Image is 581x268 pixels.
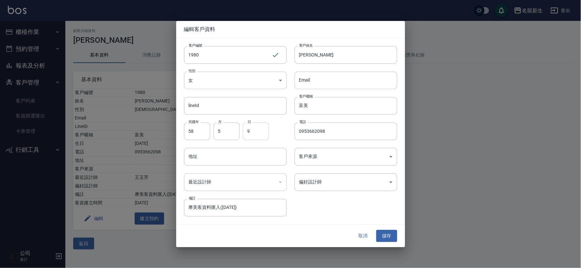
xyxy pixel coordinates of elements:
label: 客戶姓名 [299,43,313,48]
label: 電話 [299,119,306,124]
label: 月 [218,119,221,124]
button: 取消 [353,230,374,242]
div: 女 [184,71,287,89]
label: 民國年 [189,119,199,124]
label: 客戶編號 [189,43,202,48]
label: 客戶暱稱 [299,94,313,99]
button: 儲存 [376,230,397,242]
label: 日 [248,119,251,124]
label: 備註 [189,196,196,201]
span: 編輯客戶資料 [184,26,397,33]
label: 性別 [189,69,196,73]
